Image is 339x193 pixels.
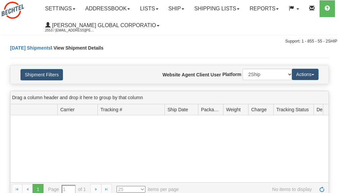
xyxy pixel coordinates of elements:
[100,106,122,113] span: Tracking #
[245,0,284,17] a: Reports
[80,0,135,17] a: Addressbook
[189,0,245,17] a: Shipping lists
[10,45,51,51] a: [DATE] Shipments
[317,106,328,113] span: Delivery Status
[182,71,195,78] label: Agent
[196,71,209,78] label: Client
[163,0,189,17] a: Ship
[40,0,80,17] a: Settings
[226,106,241,113] span: Weight
[292,69,319,80] button: Actions
[2,2,24,19] img: logo2553.jpg
[162,71,180,78] label: Website
[51,45,104,51] span: \ View Shipment Details
[276,106,309,113] span: Tracking Status
[60,106,75,113] span: Carrier
[251,106,267,113] span: Charge
[40,17,164,34] a: [PERSON_NAME] Global Corporatio 2553 / [EMAIL_ADDRESS][PERSON_NAME][DOMAIN_NAME]
[135,0,163,17] a: Lists
[2,39,337,44] div: Support: 1 - 855 - 55 - 2SHIP
[117,186,179,193] span: items per page
[222,71,242,78] label: Platform
[188,186,312,193] span: No items to display
[20,69,63,80] button: Shipment Filters
[51,22,156,28] span: [PERSON_NAME] Global Corporatio
[167,106,188,113] span: Ship Date
[211,71,221,78] label: User
[10,91,329,104] div: grid grouping header
[201,106,220,113] span: Packages
[45,27,95,34] span: 2553 / [EMAIL_ADDRESS][PERSON_NAME][DOMAIN_NAME]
